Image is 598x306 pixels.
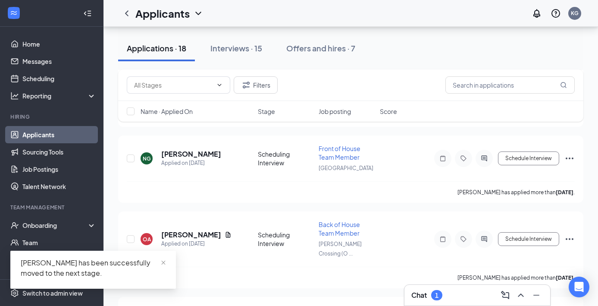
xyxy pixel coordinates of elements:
div: Applied on [DATE] [161,240,232,248]
div: KG [571,9,579,17]
h5: [PERSON_NAME] [161,149,221,159]
p: [PERSON_NAME] has applied more than . [457,189,575,196]
svg: ChevronUp [516,290,526,300]
button: Minimize [529,288,543,302]
svg: Document [225,231,232,238]
button: Schedule Interview [498,232,559,246]
a: Scheduling [22,70,96,87]
svg: Note [438,155,448,162]
div: Open Intercom Messenger [569,277,589,297]
div: Hiring [10,113,94,120]
div: OA [143,236,151,243]
svg: Tag [458,236,469,243]
button: ComposeMessage [498,288,512,302]
b: [DATE] [556,274,573,281]
a: Job Postings [22,161,96,178]
a: Applicants [22,126,96,143]
svg: ActiveChat [479,236,489,243]
svg: MagnifyingGlass [560,82,567,88]
a: Home [22,35,96,53]
svg: ChevronDown [216,82,223,88]
a: Messages [22,53,96,70]
a: Sourcing Tools [22,143,96,161]
div: Interviews · 15 [210,43,262,54]
span: Back of House Team Member [319,221,360,237]
div: Team Management [10,204,94,211]
svg: Notifications [532,8,542,19]
svg: QuestionInfo [551,8,561,19]
div: Offers and hires · 7 [286,43,355,54]
h3: Chat [411,290,427,300]
div: Scheduling Interview [258,230,314,248]
svg: ChevronDown [193,8,204,19]
p: [PERSON_NAME] has applied more than . [457,274,575,281]
div: Onboarding [22,221,89,230]
span: close [160,260,166,266]
svg: Note [438,236,448,243]
svg: ActiveChat [479,155,489,162]
button: ChevronUp [514,288,528,302]
input: Search in applications [445,76,575,94]
svg: ChevronLeft [122,8,132,19]
input: All Stages [134,80,213,90]
svg: Ellipses [564,234,575,244]
span: Name · Applied On [141,107,193,116]
span: Front of House Team Member [319,145,360,161]
svg: Minimize [531,290,542,300]
a: Team [22,234,96,251]
button: Schedule Interview [498,151,559,165]
svg: Filter [241,80,251,90]
svg: UserCheck [10,221,19,230]
svg: Ellipses [564,153,575,164]
div: Reporting [22,91,97,100]
svg: Collapse [83,9,92,18]
button: Filter Filters [234,76,278,94]
span: [GEOGRAPHIC_DATA] [319,165,373,171]
div: NG [143,155,151,162]
b: [DATE] [556,189,573,196]
h5: [PERSON_NAME] [161,230,221,240]
svg: Tag [458,155,469,162]
span: [PERSON_NAME] Crossing (O ... [319,241,362,257]
svg: Analysis [10,91,19,100]
span: Score [380,107,397,116]
div: Applications · 18 [127,43,186,54]
h1: Applicants [135,6,190,21]
span: Stage [258,107,275,116]
div: Scheduling Interview [258,150,314,167]
div: Applied on [DATE] [161,159,221,167]
svg: WorkstreamLogo [9,9,18,17]
span: Job posting [319,107,351,116]
div: 1 [435,292,438,299]
div: [PERSON_NAME] has been successfully moved to the next stage. [21,258,166,278]
a: Talent Network [22,178,96,195]
svg: ComposeMessage [500,290,510,300]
